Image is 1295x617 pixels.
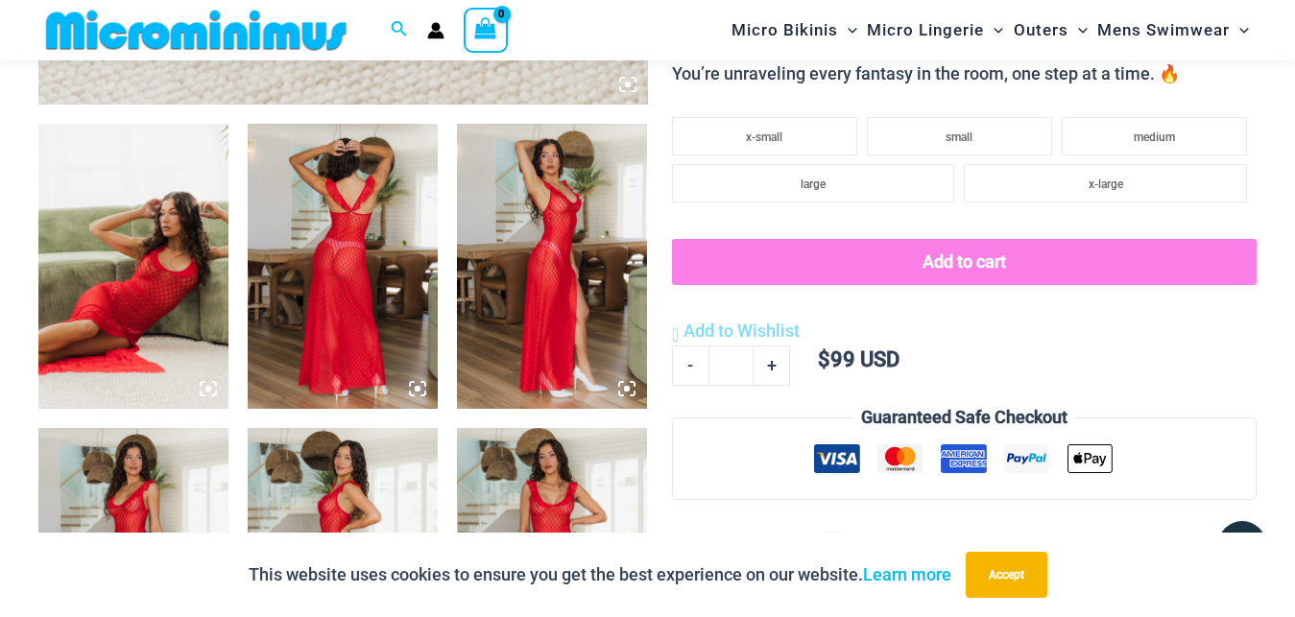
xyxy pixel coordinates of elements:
input: Product quantity [708,345,754,386]
span: Menu Toggle [1068,6,1088,55]
span: Micro Bikinis [731,6,838,55]
button: Accept [966,552,1047,598]
a: Account icon link [427,22,444,39]
a: Micro LingerieMenu ToggleMenu Toggle [862,6,1008,55]
span: small [946,131,972,144]
bdi: 99 USD [818,347,899,371]
span: Menu Toggle [1230,6,1249,55]
span: x-large [1089,178,1123,191]
span: Menu Toggle [838,6,857,55]
img: MM SHOP LOGO FLAT [38,9,354,52]
span: large [801,178,826,191]
a: Micro BikinisMenu ToggleMenu Toggle [727,6,862,55]
span: Add to Wishlist [683,320,800,341]
a: Search icon link [391,18,408,42]
span: medium [1134,131,1175,144]
img: Sometimes Red 587 Dress [38,124,228,409]
a: Add to Wishlist [672,317,800,345]
img: Sometimes Red 587 Dress [248,124,438,409]
span: x-small [746,131,782,144]
li: medium [1062,117,1247,155]
img: Sometimes Red 587 Dress [457,124,647,409]
a: View Shopping Cart, empty [464,8,508,52]
a: OutersMenu ToggleMenu Toggle [1009,6,1092,55]
span: Outers [1014,6,1068,55]
span: Micro Lingerie [867,6,984,55]
li: x-large [964,164,1247,202]
a: - [672,345,708,386]
a: Mens SwimwearMenu ToggleMenu Toggle [1092,6,1254,55]
span: Menu Toggle [984,6,1003,55]
li: large [672,164,955,202]
p: This website uses cookies to ensure you get the best experience on our website. [249,560,951,589]
span: $ [818,347,830,371]
li: small [867,117,1052,155]
a: Learn more [863,564,951,584]
nav: Site Navigation [724,3,1257,58]
span: Mens Swimwear [1097,6,1230,55]
button: Add to cart [672,239,1257,285]
a: + [754,345,790,386]
li: x-small [672,117,857,155]
legend: Guaranteed Safe Checkout [853,403,1075,432]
